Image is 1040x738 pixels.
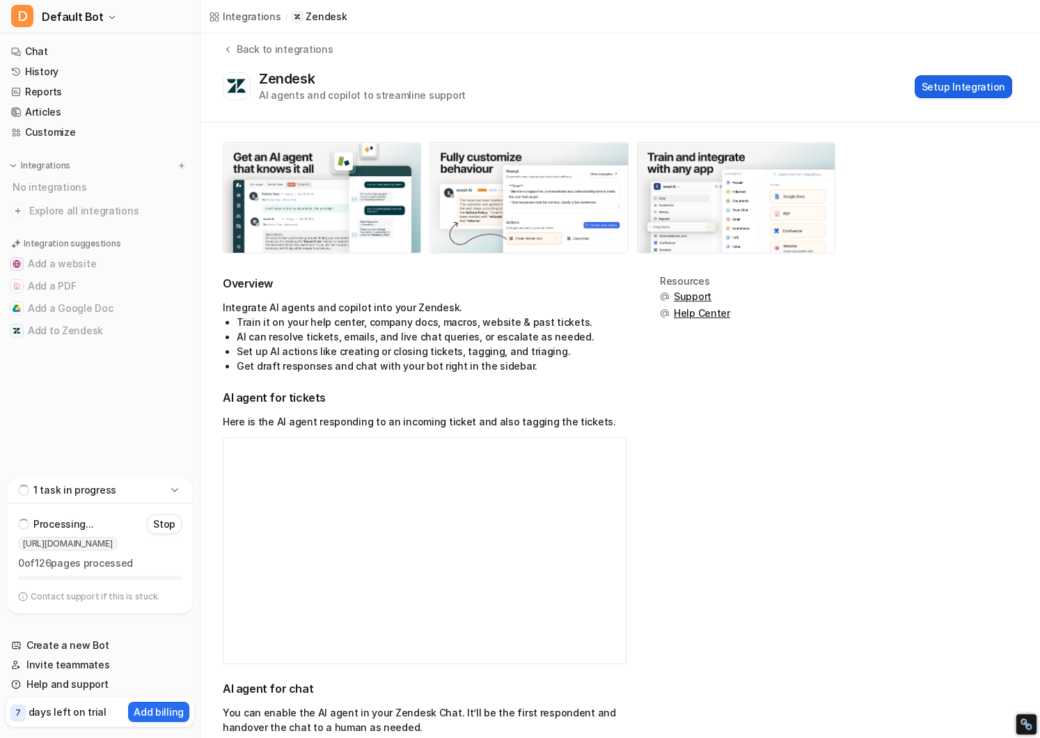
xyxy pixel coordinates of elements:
[660,292,670,301] img: support.svg
[223,705,627,735] p: You can enable the AI agent in your Zendesk Chat. It’ll be the first respondent and handover the ...
[6,675,194,694] a: Help and support
[6,655,194,675] a: Invite teammates
[6,636,194,655] a: Create a new Bot
[11,204,25,218] img: explore all integrations
[674,290,711,304] span: Support
[660,290,730,304] button: Support
[223,300,627,315] p: Integrate AI agents and copilot into your Zendesk.
[13,304,21,313] img: Add a Google Doc
[6,253,194,275] button: Add a websiteAdd a website
[29,705,107,719] p: days left on trial
[33,483,116,497] p: 1 task in progress
[128,702,189,722] button: Add billing
[6,275,194,297] button: Add a PDFAdd a PDF
[209,9,281,24] a: Integrations
[153,517,175,531] p: Stop
[237,344,627,359] li: Set up AI actions like creating or closing tickets, tagging, and triaging.
[660,276,730,287] div: Resources
[292,10,347,24] a: Zendesk
[6,82,194,102] a: Reports
[6,159,74,173] button: Integrations
[259,70,320,87] div: Zendesk
[223,9,281,24] div: Integrations
[15,707,21,719] p: 7
[6,297,194,320] button: Add a Google DocAdd a Google Doc
[29,200,189,222] span: Explore all integrations
[134,705,184,719] p: Add billing
[6,201,194,221] a: Explore all integrations
[177,161,187,171] img: menu_add.svg
[237,329,627,344] li: AI can resolve tickets, emails, and live chat queries, or escalate as needed.
[223,681,627,697] h2: AI agent for chat
[24,237,120,250] p: Integration suggestions
[6,102,194,122] a: Articles
[13,327,21,335] img: Add to Zendesk
[1020,718,1033,731] div: Restore Info Box &#10;&#10;NoFollow Info:&#10; META-Robots NoFollow: &#09;false&#10; META-Robots ...
[42,7,104,26] span: Default Bot
[33,517,93,531] p: Processing...
[915,75,1012,98] button: Setup Integration
[306,10,347,24] p: Zendesk
[31,591,159,602] p: Contact support if this is stuck.
[21,160,70,171] p: Integrations
[147,515,182,534] button: Stop
[223,390,627,406] h2: AI agent for tickets
[674,306,730,320] span: Help Center
[223,414,627,429] p: Here is the AI agent responding to an incoming ticket and also tagging the tickets.
[233,42,333,56] div: Back to integrations
[237,359,627,373] li: Get draft responses and chat with your bot right in the sidebar.
[6,320,194,342] button: Add to ZendeskAdd to Zendesk
[285,10,288,23] span: /
[223,437,627,664] video: Your browser does not support the video tag.
[13,282,21,290] img: Add a PDF
[8,161,18,171] img: expand menu
[237,315,627,329] li: Train it on your help center, company docs, macros, website & past tickets.
[6,62,194,81] a: History
[259,88,466,102] div: AI agents and copilot to streamline support
[660,306,730,320] button: Help Center
[18,537,118,551] span: [URL][DOMAIN_NAME]
[6,123,194,142] a: Customize
[11,5,33,27] span: D
[13,260,21,268] img: Add a website
[660,308,670,318] img: support.svg
[18,556,182,570] p: 0 of 126 pages processed
[226,78,247,95] img: Zendesk logo
[6,42,194,61] a: Chat
[223,42,333,70] button: Back to integrations
[223,276,627,292] h2: Overview
[8,175,194,198] div: No integrations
